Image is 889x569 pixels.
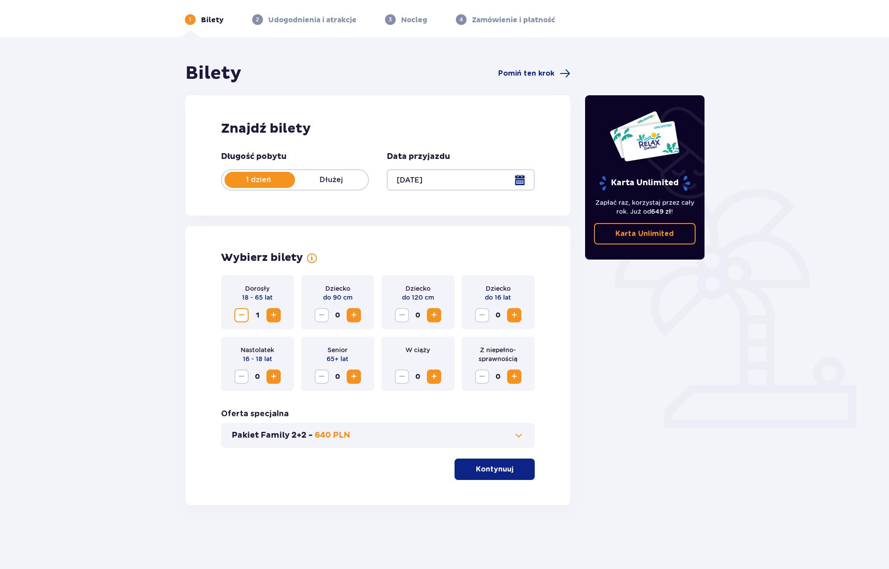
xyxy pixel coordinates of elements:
[268,15,356,25] p: Udogodnienia i atrakcje
[498,69,554,78] span: Pomiń ten krok
[389,16,392,24] p: 3
[411,308,425,322] span: 0
[387,151,450,162] p: Data przyjazdu
[406,345,430,354] p: W ciąży
[266,308,281,322] button: Increase
[491,370,505,384] span: 0
[222,175,295,185] p: 1 dzień
[221,120,535,137] h2: Znajdź bilety
[189,16,191,24] p: 1
[185,62,242,85] h1: Bilety
[331,308,345,322] span: 0
[402,293,434,302] p: do 120 cm
[401,15,427,25] p: Nocleg
[315,370,329,384] button: Decrease
[469,345,528,363] p: Z niepełno­sprawnością
[475,370,489,384] button: Decrease
[491,308,505,322] span: 0
[347,370,361,384] button: Increase
[221,151,287,162] p: Długość pobytu
[615,229,674,239] p: Karta Unlimited
[651,208,671,215] span: 649 zł
[459,16,463,24] p: 4
[406,284,430,293] p: Dziecko
[476,464,513,474] p: Kontynuuj
[427,308,441,322] button: Increase
[427,370,441,384] button: Increase
[243,354,272,363] p: 16 - 18 lat
[295,175,368,185] p: Dłużej
[411,370,425,384] span: 0
[395,308,409,322] button: Decrease
[315,308,329,322] button: Decrease
[221,251,303,264] p: Wybierz bilety
[475,308,489,322] button: Decrease
[315,430,350,441] p: 640 PLN
[232,430,524,441] button: Pakiet Family 2+2 -640 PLN
[323,293,352,302] p: do 90 cm
[455,459,535,480] button: Kontynuuj
[266,370,281,384] button: Increase
[472,15,555,25] p: Zamówienie i płatność
[232,430,313,441] p: Pakiet Family 2+2 -
[328,345,348,354] p: Senior
[507,308,521,322] button: Increase
[256,16,259,24] p: 2
[331,370,345,384] span: 0
[234,370,249,384] button: Decrease
[347,308,361,322] button: Increase
[250,370,265,384] span: 0
[486,284,511,293] p: Dziecko
[507,370,521,384] button: Increase
[250,308,265,322] span: 1
[242,293,273,302] p: 18 - 65 lat
[245,284,270,293] p: Dorosły
[234,308,249,322] button: Decrease
[598,175,691,191] p: Karta Unlimited
[594,223,696,244] a: Karta Unlimited
[201,15,224,25] p: Bilety
[325,284,350,293] p: Dziecko
[485,293,511,302] p: do 16 lat
[241,345,274,354] p: Nastolatek
[395,370,409,384] button: Decrease
[498,68,570,79] a: Pomiń ten krok
[327,354,348,363] p: 65+ lat
[594,198,696,216] p: Zapłać raz, korzystaj przez cały rok. Już od !
[221,409,289,419] p: Oferta specjalna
